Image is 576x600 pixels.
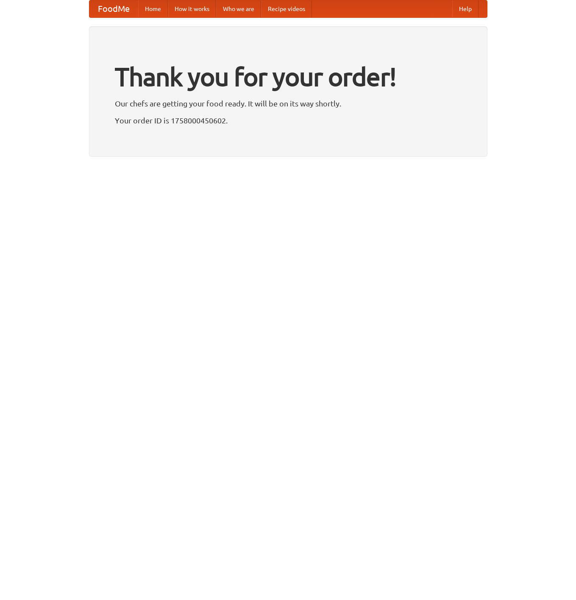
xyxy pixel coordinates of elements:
p: Our chefs are getting your food ready. It will be on its way shortly. [115,97,462,110]
h1: Thank you for your order! [115,56,462,97]
a: Home [138,0,168,17]
a: Who we are [216,0,261,17]
a: Recipe videos [261,0,312,17]
a: Help [452,0,479,17]
a: How it works [168,0,216,17]
a: FoodMe [89,0,138,17]
p: Your order ID is 1758000450602. [115,114,462,127]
